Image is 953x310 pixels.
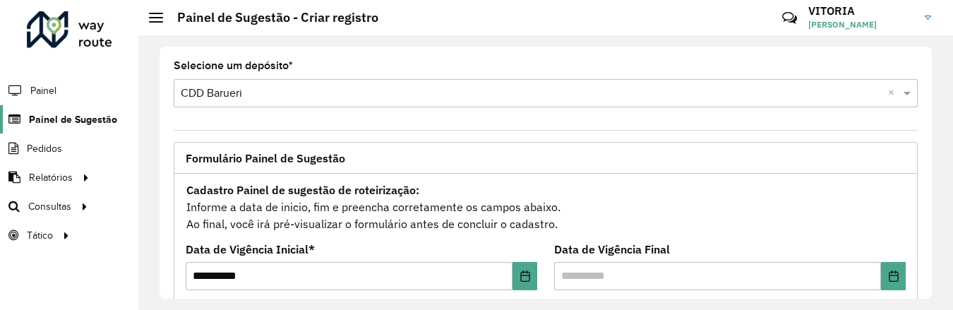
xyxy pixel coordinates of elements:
[186,153,345,164] span: Formulário Painel de Sugestão
[888,85,900,102] span: Clear all
[29,112,117,127] span: Painel de Sugestão
[174,57,293,74] label: Selecione um depósito
[186,183,419,197] strong: Cadastro Painel de sugestão de roteirização:
[30,83,56,98] span: Painel
[28,199,71,214] span: Consultas
[808,18,914,31] span: [PERSON_NAME]
[27,228,53,243] span: Tático
[186,181,906,233] div: Informe a data de inicio, fim e preencha corretamente os campos abaixo. Ao final, você irá pré-vi...
[186,241,315,258] label: Data de Vigência Inicial
[554,241,670,258] label: Data de Vigência Final
[163,10,378,25] h2: Painel de Sugestão - Criar registro
[513,262,537,290] button: Choose Date
[29,170,73,185] span: Relatórios
[774,3,805,33] a: Contato Rápido
[27,141,62,156] span: Pedidos
[808,4,914,18] h3: VITORIA
[881,262,906,290] button: Choose Date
